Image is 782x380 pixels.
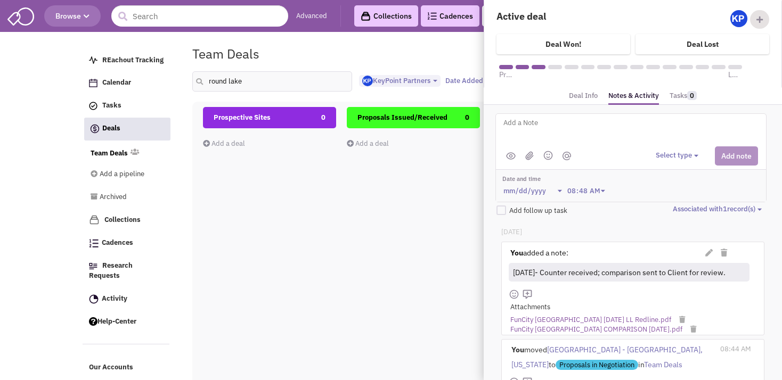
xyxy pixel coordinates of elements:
img: Research.png [89,263,97,269]
img: (jpg,png,gif,doc,docx,xls,xlsx,pdf,txt) [525,151,534,160]
img: Cadences_logo.png [427,12,437,20]
img: icon-collection-lavender.png [89,214,100,225]
span: Calendar [102,78,131,87]
a: Research Requests [84,256,170,286]
a: Calendar [84,73,170,93]
i: Delete Note [721,249,727,257]
img: icon-tasks.png [89,102,97,110]
a: FunCity [GEOGRAPHIC_DATA] COMPARISON [DATE].pdf [510,325,682,335]
i: Remove Attachment [679,316,685,323]
span: KeyPoint Partners [362,76,430,85]
img: Calendar.png [89,79,97,87]
a: REachout Tracking [84,51,170,71]
div: Add Collaborator [750,10,769,29]
a: Archived [91,187,156,208]
img: Activity.png [89,294,99,304]
a: FunCity [GEOGRAPHIC_DATA] [DATE] LL Redline.pdf [510,315,671,325]
span: Prospective Sites [499,69,513,80]
span: 0 [465,107,469,128]
span: [GEOGRAPHIC_DATA] - [GEOGRAPHIC_DATA], [US_STATE] [511,345,703,369]
b: You [511,345,524,354]
button: KeyPoint Partners [359,75,441,87]
span: 0 [321,107,325,128]
span: Prospective Sites [214,113,271,122]
span: Proposals in Negotiation [556,360,638,370]
img: face-smile.png [509,289,519,300]
img: icon-collection-lavender-black.svg [361,11,371,21]
img: mantion.png [563,152,571,160]
a: Add a pipeline [91,164,156,185]
a: Collections [84,210,170,230]
span: Research Requests [89,261,133,280]
span: Activity [102,294,127,303]
span: 0 [687,91,697,100]
span: Team Deals [644,360,682,369]
a: Activity [84,289,170,309]
div: [DATE]- Counter received; comparison sent to Client for review. [511,265,745,280]
img: Cadences_logo.png [89,239,99,247]
a: Deal Info [569,88,598,104]
img: mdi_comment-add-outline.png [522,289,533,300]
span: 08:44 AM [720,344,751,353]
i: Remove Attachment [690,326,696,333]
a: Tasks [670,88,697,104]
span: Date Added [445,76,483,85]
button: Select type [656,151,702,161]
h4: Deal Lost [687,39,719,49]
a: Our Accounts [84,358,170,378]
input: Search [111,5,288,27]
a: Add a deal [203,139,245,148]
span: REachout Tracking [102,55,164,64]
button: Browse [44,5,101,27]
img: public.png [506,152,516,160]
a: Advanced [296,11,327,21]
a: Add a deal [347,139,389,148]
strong: You [510,248,523,258]
img: Gp5tB00MpEGTGSMiAkF79g.png [730,10,747,27]
i: Edit Note [705,249,713,257]
label: Date and time [502,175,610,184]
a: Cadences [421,5,479,27]
span: Add follow up task [509,206,567,215]
h4: Active deal [496,10,626,22]
img: help.png [89,317,97,326]
a: Tasks [84,96,170,116]
label: Attachments [510,302,550,312]
span: Tasks [102,101,121,110]
a: Help-Center [84,312,170,332]
h4: Deal Won! [545,39,581,49]
label: added a note: [510,247,568,258]
span: Collections [104,215,141,224]
button: Associated with1record(s) [673,204,765,214]
span: 1 [723,204,727,213]
a: Collections [354,5,418,27]
span: Cadences [102,238,133,247]
span: Lease executed [728,69,742,80]
a: Deals [84,118,170,141]
h1: Team Deals [192,47,259,61]
span: Browse [55,11,89,21]
input: Search deals [192,71,352,92]
p: [DATE] [501,227,764,237]
span: Our Accounts [89,363,133,372]
span: Proposals Issued/Received [357,113,447,122]
a: Notes & Activity [608,88,659,105]
img: icon-deals.svg [89,122,100,135]
img: SmartAdmin [7,5,34,26]
img: emoji.png [543,151,553,160]
a: Team Deals [91,148,128,159]
div: moved to in [509,340,715,374]
a: Cadences [84,233,170,253]
img: Gp5tB00MpEGTGSMiAkF79g.png [362,76,373,86]
button: Date Added [442,75,495,87]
